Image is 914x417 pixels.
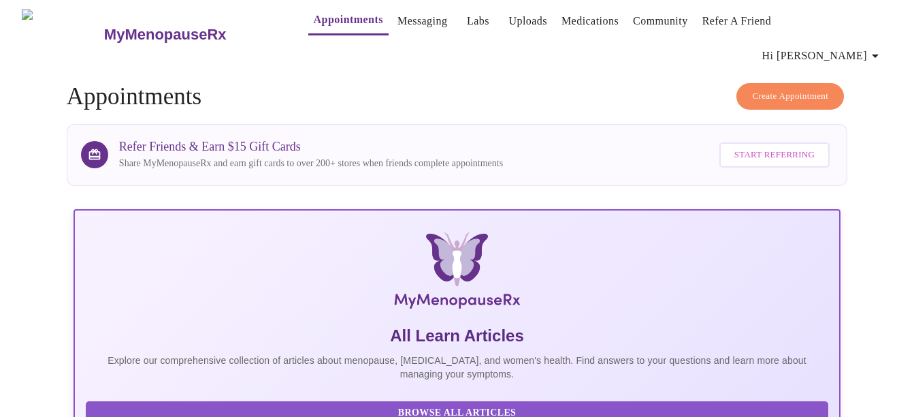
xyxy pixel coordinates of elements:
button: Messaging [392,7,453,35]
a: Uploads [508,12,547,31]
h5: All Learn Articles [86,325,828,347]
button: Uploads [503,7,553,35]
button: Create Appointment [736,83,844,110]
p: Share MyMenopauseRx and earn gift cards to over 200+ stores when friends complete appointments [119,157,503,170]
span: Hi [PERSON_NAME] [762,46,883,65]
img: MyMenopauseRx Logo [22,9,102,60]
button: Community [627,7,693,35]
h3: MyMenopauseRx [104,26,227,44]
button: Labs [456,7,500,35]
button: Start Referring [719,142,830,168]
a: Refer a Friend [702,12,772,31]
h3: Refer Friends & Earn $15 Gift Cards [119,140,503,154]
h4: Appointments [67,83,847,110]
button: Hi [PERSON_NAME] [757,42,889,69]
span: Create Appointment [752,89,828,104]
button: Medications [556,7,624,35]
button: Appointments [308,6,389,35]
span: Start Referring [734,147,815,163]
a: Community [633,12,688,31]
img: MyMenopauseRx Logo [201,232,713,314]
a: Labs [467,12,489,31]
a: Appointments [314,10,383,29]
p: Explore our comprehensive collection of articles about menopause, [MEDICAL_DATA], and women's hea... [86,354,828,381]
button: Refer a Friend [697,7,777,35]
a: Medications [561,12,619,31]
a: Messaging [397,12,447,31]
a: Start Referring [716,136,833,174]
a: MyMenopauseRx [102,11,280,59]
